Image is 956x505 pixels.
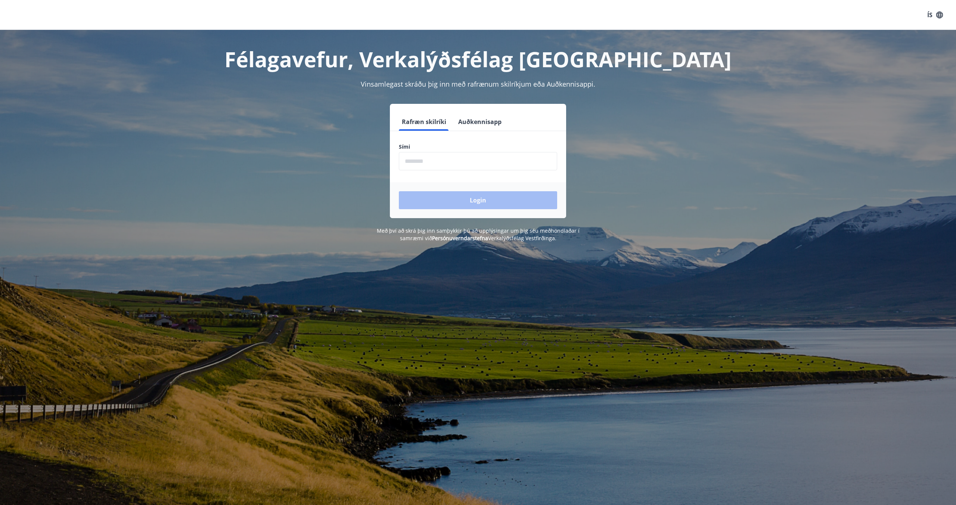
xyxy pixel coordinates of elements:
h1: Félagavefur, Verkalýðsfélag [GEOGRAPHIC_DATA] [218,45,738,73]
a: Persónuverndarstefna [432,235,488,242]
span: Vinsamlegast skráðu þig inn með rafrænum skilríkjum eða Auðkennisappi. [361,80,595,89]
label: Sími [399,143,557,151]
button: Rafræn skilríki [399,113,449,131]
button: ÍS [923,8,947,22]
span: Með því að skrá þig inn samþykkir þú að upplýsingar um þig séu meðhöndlaðar í samræmi við Verkalý... [377,227,580,242]
button: Auðkennisapp [455,113,505,131]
